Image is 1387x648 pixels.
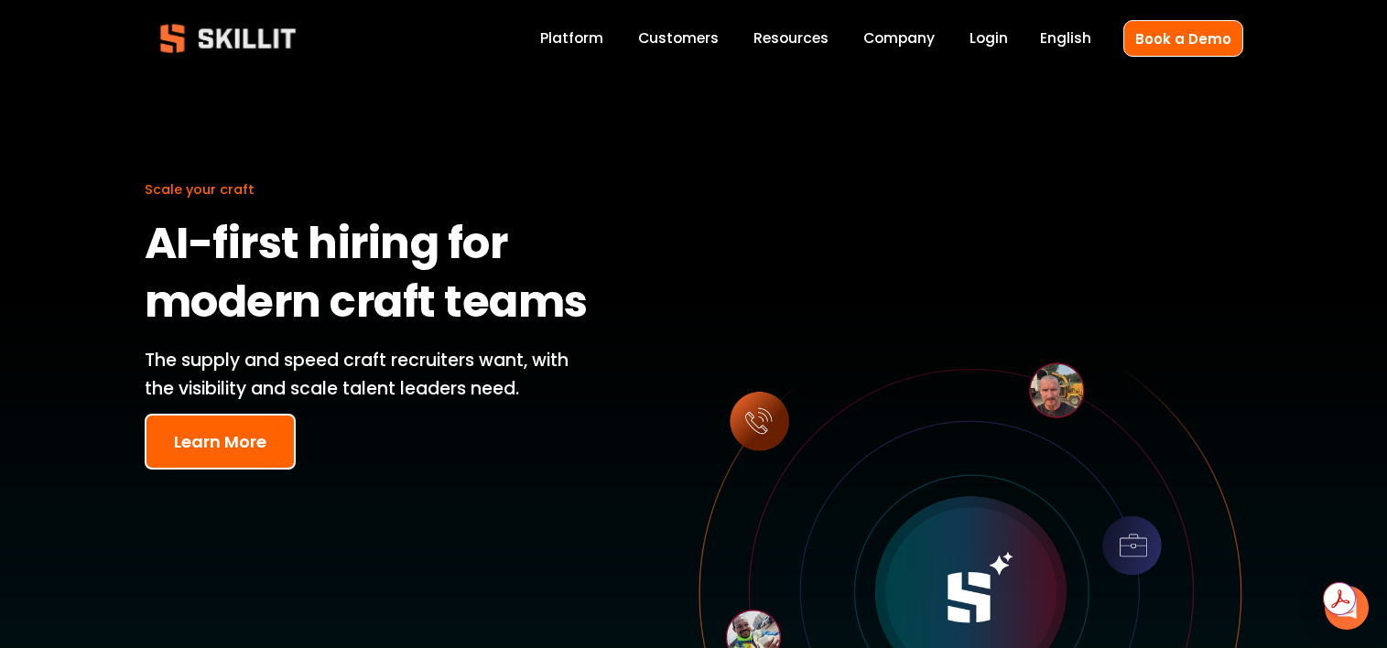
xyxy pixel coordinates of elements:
strong: AI-first hiring for modern craft teams [145,210,588,343]
a: Company [863,27,935,51]
a: Platform [540,27,603,51]
a: Login [970,27,1008,51]
button: Learn More [145,414,296,470]
p: The supply and speed craft recruiters want, with the visibility and scale talent leaders need. [145,347,597,403]
img: Skillit [145,11,311,66]
span: English [1040,27,1091,49]
a: folder dropdown [753,27,829,51]
a: Book a Demo [1123,20,1243,56]
div: language picker [1040,27,1091,51]
a: Customers [638,27,719,51]
span: Resources [753,27,829,49]
span: Scale your craft [145,180,255,199]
